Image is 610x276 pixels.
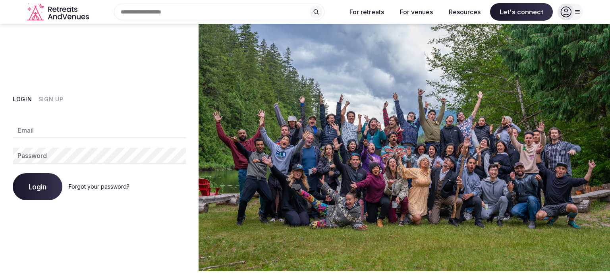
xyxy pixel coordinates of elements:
[343,3,390,21] button: For retreats
[490,3,553,21] span: Let's connect
[27,3,91,21] a: Visit the homepage
[27,3,91,21] svg: Retreats and Venues company logo
[13,95,32,103] button: Login
[394,3,439,21] button: For venues
[442,3,487,21] button: Resources
[69,183,129,190] a: Forgot your password?
[39,95,64,103] button: Sign Up
[13,173,62,200] button: Login
[199,24,610,271] img: My Account Background
[29,183,46,191] span: Login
